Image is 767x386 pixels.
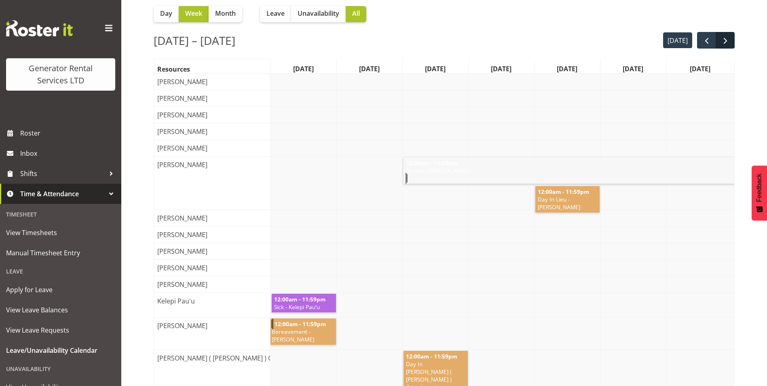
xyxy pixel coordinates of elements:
[688,64,712,74] span: [DATE]
[405,159,458,167] span: 12:00am - 11:59pm
[156,77,209,87] span: [PERSON_NAME]
[160,8,172,18] span: Day
[352,8,360,18] span: All
[156,263,209,273] span: [PERSON_NAME]
[185,8,202,18] span: Week
[215,8,236,18] span: Month
[291,6,346,22] button: Unavailability
[273,303,334,311] span: Sick - Kelepi Pau'u
[20,168,105,180] span: Shifts
[6,247,115,259] span: Manual Timesheet Entry
[537,195,598,211] span: Day In Lieu - [PERSON_NAME]
[405,352,458,360] span: 12:00am - 11:59pm
[555,64,579,74] span: [DATE]
[154,6,179,22] button: Day
[6,284,115,296] span: Apply for Leave
[292,64,315,74] span: [DATE]
[20,147,117,159] span: Inbox
[697,32,716,49] button: prev
[2,223,119,243] a: View Timesheets
[156,246,209,256] span: [PERSON_NAME]
[260,6,291,22] button: Leave
[273,295,326,303] span: 12:00am - 11:59pm
[156,296,197,306] span: Kelepi Pau'u
[423,64,447,74] span: [DATE]
[2,320,119,340] a: View Leave Requests
[209,6,242,22] button: Month
[154,32,235,49] h2: [DATE] – [DATE]
[298,8,339,18] span: Unavailability
[156,213,209,223] span: [PERSON_NAME]
[752,165,767,221] button: Feedback - Show survey
[156,64,192,74] span: Resources
[6,20,73,36] img: Rosterit website logo
[6,304,115,316] span: View Leave Balances
[2,361,119,377] div: Unavailability
[179,6,209,22] button: Week
[2,243,119,263] a: Manual Timesheet Entry
[20,188,105,200] span: Time & Attendance
[663,32,693,48] button: [DATE]
[716,32,735,49] button: next
[156,110,209,120] span: [PERSON_NAME]
[6,324,115,336] span: View Leave Requests
[156,280,209,289] span: [PERSON_NAME]
[346,6,366,22] button: All
[14,62,107,87] div: Generator Rental Services LTD
[2,280,119,300] a: Apply for Leave
[156,230,209,240] span: [PERSON_NAME]
[156,353,308,363] span: [PERSON_NAME] ( [PERSON_NAME] ) Onwubuariri
[156,93,209,103] span: [PERSON_NAME]
[6,344,115,356] span: Leave/Unavailability Calendar
[756,174,763,202] span: Feedback
[6,227,115,239] span: View Timesheets
[489,64,513,74] span: [DATE]
[2,206,119,223] div: Timesheet
[156,127,209,136] span: [PERSON_NAME]
[20,127,117,139] span: Roster
[274,320,327,328] span: 12:00am - 11:59pm
[357,64,381,74] span: [DATE]
[156,143,209,153] span: [PERSON_NAME]
[266,8,285,18] span: Leave
[2,340,119,361] a: Leave/Unavailability Calendar
[271,328,334,343] span: Bereavement - [PERSON_NAME]
[2,263,119,280] div: Leave
[2,300,119,320] a: View Leave Balances
[156,321,209,331] span: [PERSON_NAME]
[156,160,209,170] span: [PERSON_NAME]
[621,64,645,74] span: [DATE]
[405,167,734,174] span: Annual - [PERSON_NAME]
[537,188,590,195] span: 12:00am - 11:59pm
